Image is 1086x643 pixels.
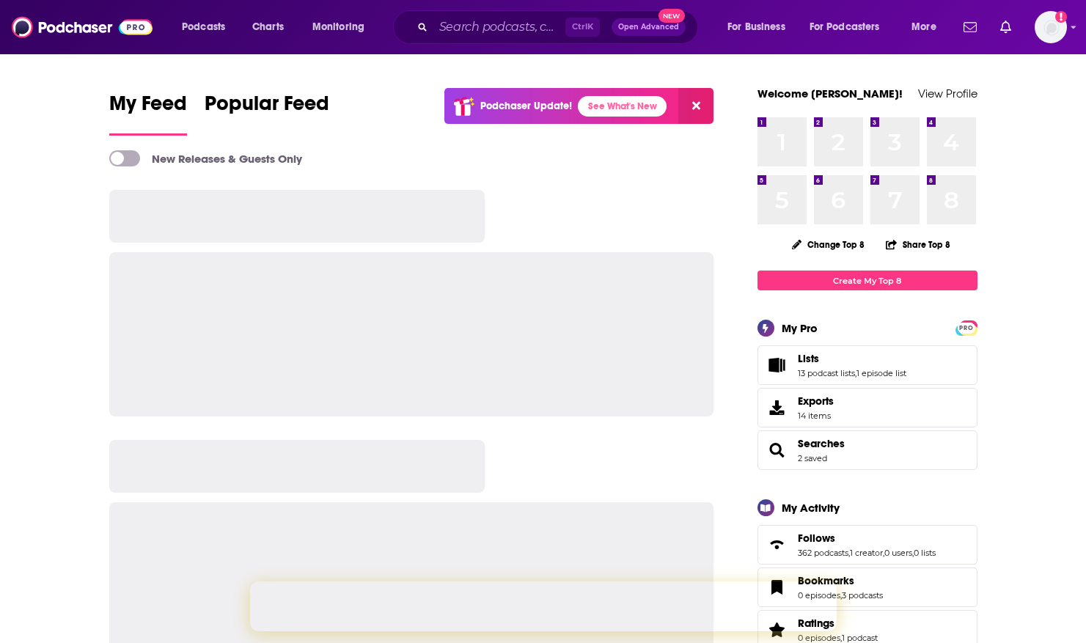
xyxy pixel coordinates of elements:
iframe: Intercom live chat banner [250,581,837,631]
span: Bookmarks [798,574,854,587]
span: 14 items [798,411,834,421]
span: Logged in as ShellB [1035,11,1067,43]
span: New [658,9,685,23]
a: 0 lists [914,548,936,558]
span: For Business [727,17,785,37]
span: Ctrl K [565,18,600,37]
a: Create My Top 8 [757,271,977,290]
a: 3 podcasts [842,590,883,600]
span: Popular Feed [205,91,329,125]
a: 1 episode list [856,368,906,378]
a: Lists [763,355,792,375]
span: , [840,633,842,643]
span: Monitoring [312,17,364,37]
span: Follows [798,532,835,545]
a: 0 episodes [798,633,840,643]
span: , [848,548,850,558]
span: Open Advanced [618,23,679,31]
span: Lists [798,352,819,365]
a: See What's New [578,96,667,117]
button: Open AdvancedNew [612,18,686,36]
a: Show notifications dropdown [958,15,983,40]
button: open menu [800,15,901,39]
a: 13 podcast lists [798,368,855,378]
button: open menu [302,15,384,39]
div: My Activity [782,501,840,515]
span: PRO [958,323,975,334]
span: Exports [763,397,792,418]
a: Searches [798,437,845,450]
span: , [840,590,842,600]
button: Share Top 8 [885,230,951,259]
a: Welcome [PERSON_NAME]! [757,87,903,100]
a: 2 saved [798,453,827,463]
a: PRO [958,322,975,333]
button: open menu [901,15,955,39]
div: Search podcasts, credits, & more... [407,10,712,44]
a: View Profile [918,87,977,100]
a: Ratings [798,617,878,630]
button: open menu [172,15,244,39]
a: My Feed [109,91,187,136]
a: Popular Feed [205,91,329,136]
span: Podcasts [182,17,225,37]
button: open menu [717,15,804,39]
a: 362 podcasts [798,548,848,558]
a: 0 users [884,548,912,558]
a: Bookmarks [798,574,883,587]
img: User Profile [1035,11,1067,43]
span: Lists [757,345,977,385]
a: Follows [763,534,792,555]
a: Show notifications dropdown [994,15,1017,40]
span: My Feed [109,91,187,125]
input: Search podcasts, credits, & more... [433,15,565,39]
a: Charts [243,15,293,39]
span: Charts [252,17,284,37]
span: More [911,17,936,37]
span: Exports [798,394,834,408]
span: Searches [757,430,977,470]
span: For Podcasters [810,17,880,37]
a: Exports [757,388,977,427]
span: , [855,368,856,378]
p: Podchaser Update! [480,100,572,112]
span: Bookmarks [757,567,977,607]
a: New Releases & Guests Only [109,150,302,166]
a: Lists [798,352,906,365]
button: Change Top 8 [783,235,874,254]
svg: Add a profile image [1055,11,1067,23]
span: , [883,548,884,558]
a: Follows [798,532,936,545]
span: , [912,548,914,558]
a: 1 creator [850,548,883,558]
a: Searches [763,440,792,460]
button: Show profile menu [1035,11,1067,43]
img: Podchaser - Follow, Share and Rate Podcasts [12,13,153,41]
a: 1 podcast [842,633,878,643]
a: Bookmarks [763,577,792,598]
div: My Pro [782,321,818,335]
span: Follows [757,525,977,565]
